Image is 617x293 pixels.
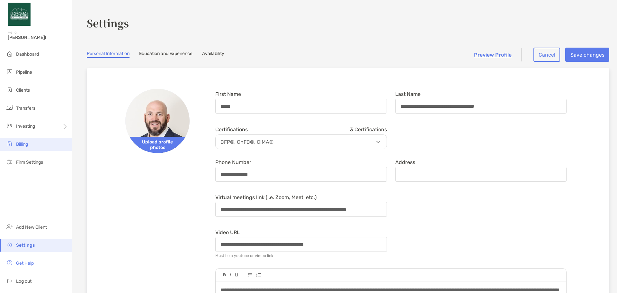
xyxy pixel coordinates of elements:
[6,50,13,58] img: dashboard icon
[16,279,31,284] span: Log out
[395,160,415,165] label: Address
[215,160,251,165] label: Phone Number
[6,140,13,148] img: billing icon
[8,35,68,40] span: [PERSON_NAME]!
[6,122,13,130] img: investing icon
[16,87,30,93] span: Clients
[6,68,13,76] img: pipeline icon
[16,105,35,111] span: Transfers
[16,261,34,266] span: Get Help
[217,138,388,146] p: CFP®, ChFC®, CIMA®
[565,48,609,62] button: Save changes
[235,273,238,277] img: Editor control icon
[16,224,47,230] span: Add New Client
[395,91,421,97] label: Last Name
[248,273,252,277] img: Editor control icon
[474,52,512,58] a: Preview Profile
[16,142,28,147] span: Billing
[215,126,387,133] div: Certifications
[87,51,130,58] a: Personal Information
[6,241,13,249] img: settings icon
[256,273,261,277] img: Editor control icon
[87,15,609,30] h3: Settings
[215,253,273,258] div: Must be a youtube or vimeo link
[350,126,387,133] span: 3 Certifications
[8,3,31,26] img: Zoe Logo
[16,69,32,75] span: Pipeline
[230,273,231,277] img: Editor control icon
[223,273,226,277] img: Editor control icon
[215,91,241,97] label: First Name
[125,89,190,153] img: Avatar
[215,195,317,200] label: Virtual meetings link (i.e. Zoom, Meet, etc.)
[6,259,13,267] img: get-help icon
[533,48,560,62] button: Cancel
[6,104,13,112] img: transfers icon
[6,158,13,166] img: firm-settings icon
[16,51,39,57] span: Dashboard
[6,86,13,94] img: clients icon
[139,51,192,58] a: Education and Experience
[6,277,13,285] img: logout icon
[202,51,224,58] a: Availability
[16,243,35,248] span: Settings
[16,160,43,165] span: Firm Settings
[16,124,35,129] span: Investing
[6,223,13,231] img: add_new_client icon
[125,137,190,153] span: Upload profile photos
[215,230,240,235] label: Video URL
